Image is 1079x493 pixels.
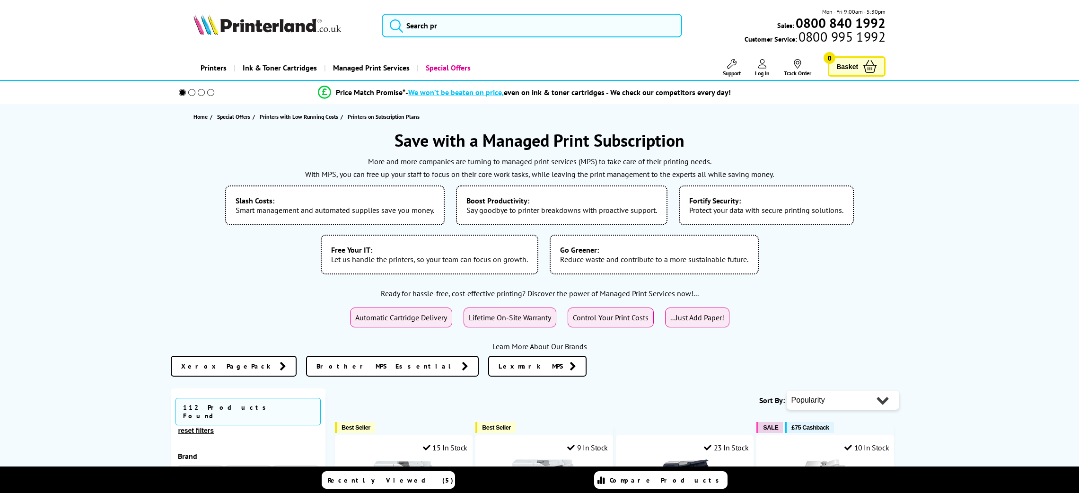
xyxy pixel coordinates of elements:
span: 112 Products Found [175,398,321,425]
span: Recently Viewed (5) [328,476,454,484]
li: Reduce waste and contribute to a more sustainable future. [550,235,759,274]
span: Customer Service: [745,32,886,44]
h1: Save with a Managed Print Subscription [171,129,909,151]
span: Mon - Fri 9:00am - 5:30pm [822,7,886,16]
a: Lexmark MPS [488,356,587,377]
a: Special Offers [217,112,253,122]
li: Protect your data with secure printing solutions. [679,185,854,225]
span: Printers with Low Running Costs [260,112,338,122]
b: Boost Productivity: [466,196,657,205]
p: More and more companies are turning to managed print services (MPS) to take care of their printin... [171,155,909,168]
span: Lifetime On-Site Warranty [469,313,551,322]
img: Printerland Logo [193,14,341,35]
span: Price Match Promise* [336,88,405,97]
b: Slash Costs: [236,196,434,205]
li: Say goodbye to printer breakdowns with proactive support. [456,185,667,225]
a: Managed Print Services [324,56,417,80]
span: Automatic Cartridge Delivery [355,313,447,322]
span: Lexmark MPS [499,361,565,371]
a: Track Order [784,59,811,77]
li: Smart management and automated supplies save you money. [225,185,445,225]
b: Go Greener: [560,245,748,255]
button: Best Seller [475,422,516,433]
p: With MPS, you can free up your staff to focus on their core work tasks, while leaving the print m... [171,168,909,181]
span: Printers on Subscription Plans [348,113,420,120]
span: Brother MPS Essential [316,361,457,371]
b: Free Your IT: [331,245,528,255]
li: Let us handle the printers, so your team can focus on growth. [321,235,538,274]
button: £75 Cashback [785,422,833,433]
span: Ink & Toner Cartridges [243,56,317,80]
span: Sales: [777,21,794,30]
a: Basket 0 [828,56,886,77]
b: 0800 840 1992 [796,14,886,32]
div: Learn More About Our Brands [171,342,909,351]
span: Xerox PagePack [181,361,275,371]
a: Compare Products [594,471,728,489]
span: Basket [836,60,858,73]
div: 15 In Stock [423,443,467,452]
a: 0800 840 1992 [794,18,886,27]
a: Ink & Toner Cartridges [234,56,324,80]
span: SALE [763,424,778,431]
span: ...Just Add Paper! [670,313,724,322]
span: 0800 995 1992 [797,32,886,41]
a: Support [723,59,741,77]
a: Printerland Logo [193,14,370,37]
span: Special Offers [217,112,250,122]
span: £75 Cashback [791,424,829,431]
span: Log In [755,70,770,77]
span: Control Your Print Costs [573,313,649,322]
button: reset filters [175,426,217,435]
span: Best Seller [482,424,511,431]
li: modal_Promise [166,84,884,101]
div: 9 In Stock [567,443,608,452]
span: 0 [824,52,835,64]
input: Search pr [382,14,682,37]
div: Ready for hassle-free, cost-effective printing? Discover the power of Managed Print Services now!... [171,289,909,298]
a: Log In [755,59,770,77]
a: Brother MPS Essential [306,356,479,377]
span: Best Seller [342,424,370,431]
div: - even on ink & toner cartridges - We check our competitors every day! [405,88,731,97]
span: Support [723,70,741,77]
div: Brand [178,451,319,461]
a: Home [193,112,210,122]
a: Xerox PagePack [171,356,297,377]
span: We won’t be beaten on price, [408,88,504,97]
a: Printers with Low Running Costs [260,112,341,122]
button: SALE [756,422,783,433]
div: 23 In Stock [704,443,748,452]
button: Best Seller [335,422,375,433]
b: Fortify Security: [689,196,843,205]
div: 10 In Stock [844,443,889,452]
span: Compare Products [610,476,724,484]
a: Printers [193,56,234,80]
span: Sort By: [759,396,785,405]
a: Recently Viewed (5) [322,471,455,489]
a: Special Offers [417,56,478,80]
